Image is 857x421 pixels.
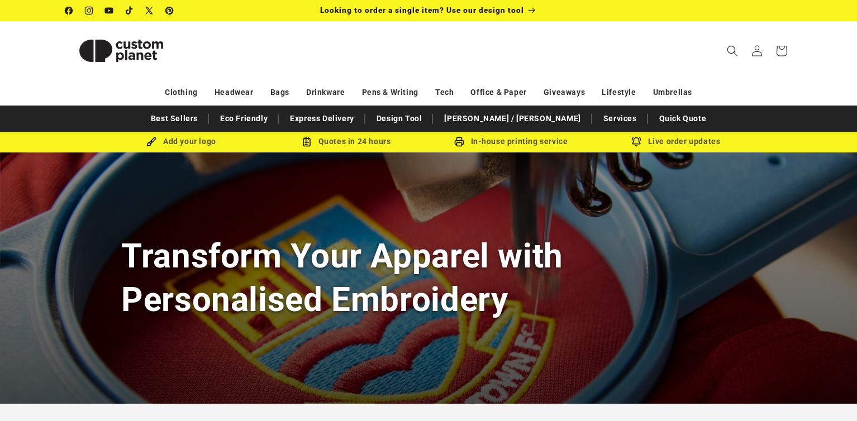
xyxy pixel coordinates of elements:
a: Express Delivery [284,109,360,128]
img: Order Updates Icon [302,137,312,147]
a: Headwear [215,83,254,102]
a: Best Sellers [145,109,203,128]
span: Looking to order a single item? Use our design tool [320,6,524,15]
a: Custom Planet [61,21,182,80]
a: Design Tool [371,109,428,128]
a: Quick Quote [654,109,712,128]
h1: Transform Your Apparel with Personalised Embroidery [121,235,736,320]
iframe: Chat Widget [801,367,857,421]
img: Order updates [631,137,641,147]
img: Brush Icon [146,137,156,147]
a: Giveaways [544,83,585,102]
a: Clothing [165,83,198,102]
a: [PERSON_NAME] / [PERSON_NAME] [439,109,586,128]
img: Custom Planet [65,26,177,76]
a: Bags [270,83,289,102]
a: Drinkware [306,83,345,102]
a: Umbrellas [653,83,692,102]
a: Office & Paper [470,83,526,102]
summary: Search [720,39,745,63]
div: Add your logo [99,135,264,149]
a: Tech [435,83,454,102]
a: Pens & Writing [362,83,418,102]
a: Services [598,109,642,128]
div: Live order updates [593,135,758,149]
a: Eco Friendly [215,109,273,128]
div: Quotes in 24 hours [264,135,428,149]
img: In-house printing [454,137,464,147]
div: In-house printing service [428,135,593,149]
a: Lifestyle [602,83,636,102]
